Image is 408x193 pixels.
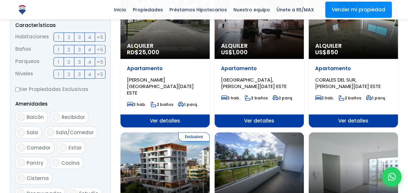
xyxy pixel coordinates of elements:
[58,33,59,41] span: 1
[68,33,70,41] span: 2
[88,70,91,78] span: 4
[52,113,60,121] input: Recibidor
[221,43,297,49] span: Alquiler
[15,70,33,79] span: Niveles
[78,45,81,54] span: 3
[17,113,25,121] input: Balcón
[58,58,59,66] span: 1
[17,128,25,136] input: Sala
[327,48,338,56] span: 850
[221,48,248,56] span: US$
[59,144,67,151] input: Estar
[325,2,392,18] a: Vender mi propiedad
[339,95,361,101] span: 2 baños
[166,5,230,15] span: Préstamos Hipotecarios
[17,144,25,151] input: Comedor
[273,5,317,15] span: Únete a RE/MAX
[27,160,43,166] span: Pantry
[315,95,334,101] span: 2 hab.
[151,102,173,107] span: 2 baños
[15,45,31,54] span: Baños
[88,45,91,54] span: 4
[27,129,38,136] span: Sala
[15,32,49,42] span: Habitaciones
[68,70,70,78] span: 2
[178,132,210,141] span: Exclusiva
[120,114,210,127] span: Ver detalles
[245,95,268,101] span: 3 baños
[15,21,105,29] p: Características
[27,144,51,151] span: Comedor
[221,65,297,72] p: Apartamento
[111,5,130,15] span: Inicio
[130,5,166,15] span: Propiedades
[139,48,159,56] span: 25,000
[315,76,381,90] span: CORALES DEL SUR, [PERSON_NAME][DATE] ESTE
[127,48,159,56] span: RD$
[97,70,103,78] span: +5
[221,95,240,101] span: 3 hab.
[58,70,59,78] span: 1
[68,58,70,66] span: 2
[17,159,25,167] input: Pantry
[78,58,81,66] span: 3
[17,174,25,182] input: Cisterna
[46,128,54,136] input: Sala/Comedor
[232,48,248,56] span: 1,000
[78,70,81,78] span: 3
[27,175,49,182] span: Cisterna
[97,58,103,66] span: +5
[62,114,85,121] span: Recibidor
[97,33,103,41] span: +5
[78,33,81,41] span: 3
[127,65,203,72] p: Apartamento
[315,65,391,72] p: Apartamento
[315,43,391,49] span: Alquiler
[88,33,91,41] span: 4
[215,114,304,127] span: Ver detalles
[68,45,70,54] span: 2
[230,5,273,15] span: Nuestro equipo
[221,76,287,90] span: [GEOGRAPHIC_DATA], [PERSON_NAME][DATE] ESTE
[315,48,338,56] span: US$
[127,43,203,49] span: Alquiler
[15,87,19,92] input: Ver Propiedades Exclusivas
[88,58,91,66] span: 4
[68,144,82,151] span: Estar
[61,160,80,166] span: Cocina
[15,100,105,108] p: Amenidades
[15,85,105,93] label: Ver Propiedades Exclusivas
[178,102,198,107] span: 1 parq.
[272,95,293,101] span: 2 parq.
[127,76,194,96] span: [PERSON_NAME][GEOGRAPHIC_DATA][DATE] ESTE
[17,4,28,16] img: Logo de REMAX
[309,114,398,127] span: Ver detalles
[15,57,40,66] span: Parqueos
[127,102,146,107] span: 3 hab.
[56,129,94,136] span: Sala/Comedor
[27,114,44,121] span: Balcón
[58,45,59,54] span: 1
[97,45,103,54] span: +5
[52,159,60,167] input: Cocina
[366,95,386,101] span: 1 parq.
